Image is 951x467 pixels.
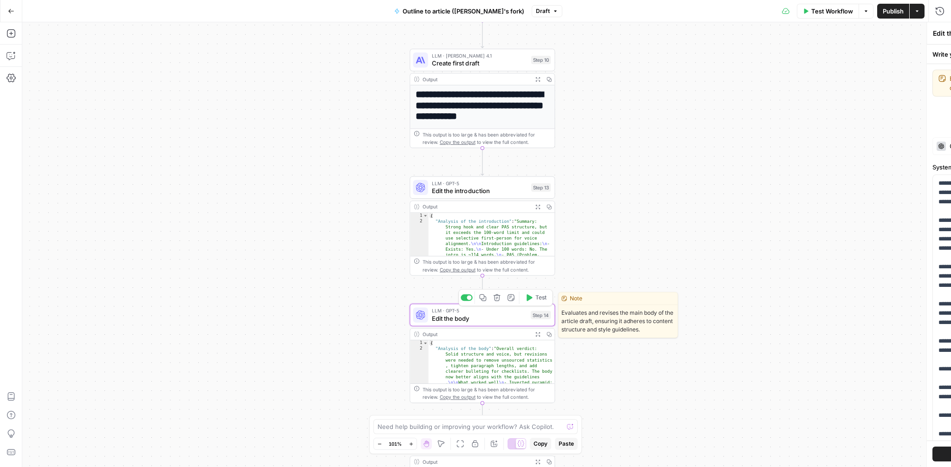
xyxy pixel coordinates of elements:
[432,180,528,187] span: LLM · GPT-5
[432,314,527,323] span: Edit the body
[811,6,853,16] span: Test Workflow
[410,176,555,276] div: LLM · GPT-5Edit the introductionStep 13Output{ "Analysis of the introduction":"Summary: Strong ho...
[423,331,529,338] div: Output
[536,7,550,15] span: Draft
[423,458,529,466] div: Output
[440,394,475,400] span: Copy the output
[432,58,528,68] span: Create first draft
[555,438,578,450] button: Paste
[410,340,428,346] div: 1
[534,440,547,448] span: Copy
[531,311,551,319] div: Step 14
[423,340,428,346] span: Toggle code folding, rows 1 through 3
[423,386,551,401] div: This output is too large & has been abbreviated for review. to view the full content.
[423,76,529,83] div: Output
[559,305,677,337] span: Evaluates and revises the main body of the article draft, ensuring it adheres to content structur...
[559,440,574,448] span: Paste
[432,186,528,195] span: Edit the introduction
[403,6,524,16] span: Outline to article ([PERSON_NAME]'s fork)
[423,258,551,273] div: This output is too large & has been abbreviated for review. to view the full content.
[440,267,475,272] span: Copy the output
[883,6,904,16] span: Publish
[432,307,527,314] span: LLM · GPT-5
[531,183,551,192] div: Step 13
[797,4,859,19] button: Test Workflow
[423,213,428,218] span: Toggle code folding, rows 1 through 3
[481,148,484,175] g: Edge from step_10 to step_13
[559,292,677,305] div: Note
[423,131,551,146] div: This output is too large & has been abbreviated for review. to view the full content.
[389,4,530,19] button: Outline to article ([PERSON_NAME]'s fork)
[440,139,475,145] span: Copy the output
[531,56,551,64] div: Step 10
[877,4,909,19] button: Publish
[535,293,547,302] span: Test
[521,292,551,304] button: Test
[410,219,428,393] div: 2
[389,440,402,448] span: 101%
[532,5,562,17] button: Draft
[481,20,484,48] g: Edge from step_3 to step_10
[410,213,428,218] div: 1
[423,203,529,210] div: Output
[432,52,528,59] span: LLM · [PERSON_NAME] 4.1
[530,438,551,450] button: Copy
[410,304,555,403] div: LLM · GPT-5Edit the bodyStep 14TestOutput{ "Analysis of the body":"Overall verdict: Solid structu...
